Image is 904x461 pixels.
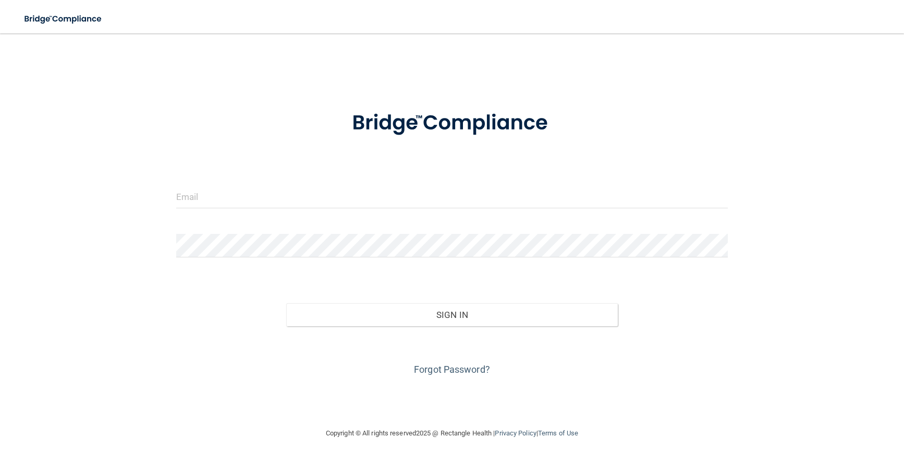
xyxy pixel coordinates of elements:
[16,8,112,30] img: bridge_compliance_login_screen.278c3ca4.svg
[495,429,536,437] a: Privacy Policy
[262,417,642,450] div: Copyright © All rights reserved 2025 @ Rectangle Health | |
[286,303,617,326] button: Sign In
[414,364,490,375] a: Forgot Password?
[538,429,578,437] a: Terms of Use
[176,185,728,208] input: Email
[331,96,573,150] img: bridge_compliance_login_screen.278c3ca4.svg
